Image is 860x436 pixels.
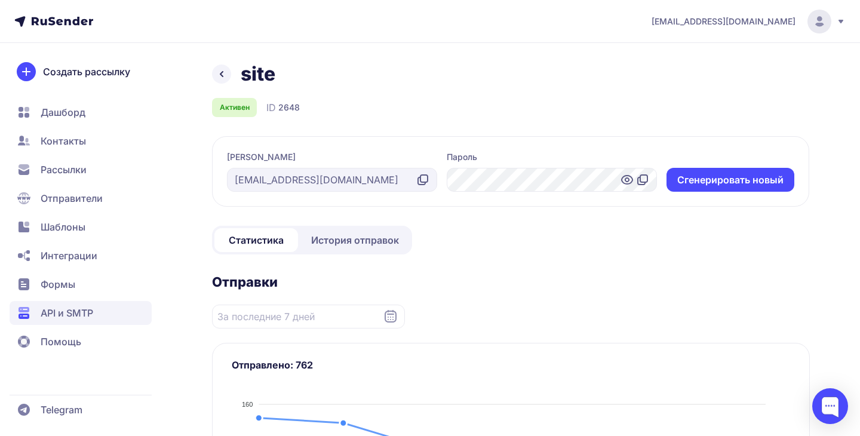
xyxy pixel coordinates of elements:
[43,65,130,79] span: Создать рассылку
[41,334,81,349] span: Помощь
[10,398,152,422] a: Telegram
[41,220,85,234] span: Шаблоны
[220,103,250,112] span: Активен
[41,248,97,263] span: Интеграции
[41,403,82,417] span: Telegram
[41,105,85,119] span: Дашборд
[227,151,296,163] label: [PERSON_NAME]
[232,358,790,372] h3: Отправлено: 762
[41,306,93,320] span: API и SMTP
[41,162,87,177] span: Рассылки
[241,62,275,86] h1: site
[212,305,405,328] input: Datepicker input
[242,401,253,408] tspan: 160
[212,274,810,290] h2: Отправки
[278,102,300,113] span: 2648
[214,228,298,252] a: Статистика
[447,151,477,163] label: Пароль
[652,16,795,27] span: [EMAIL_ADDRESS][DOMAIN_NAME]
[229,233,284,247] span: Статистика
[41,277,75,291] span: Формы
[266,100,300,115] div: ID
[666,168,794,192] button: Cгенерировать новый
[300,228,410,252] a: История отправок
[41,191,103,205] span: Отправители
[41,134,86,148] span: Контакты
[311,233,399,247] span: История отправок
